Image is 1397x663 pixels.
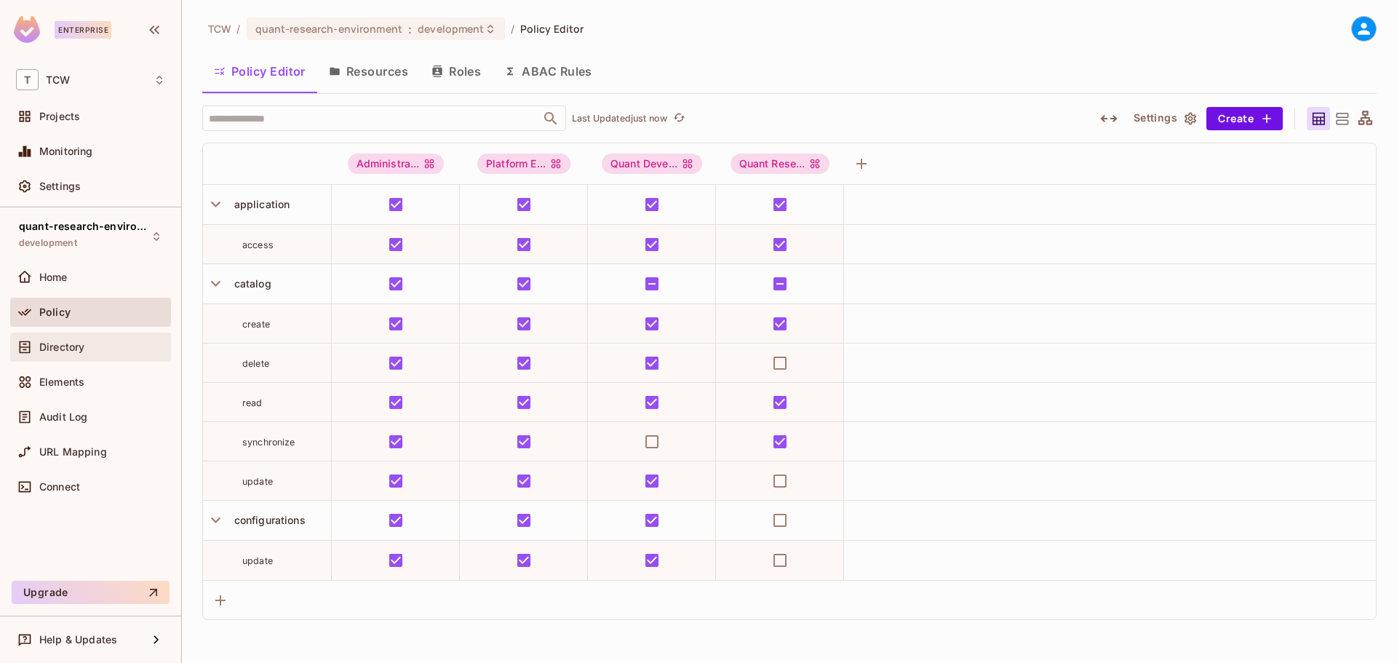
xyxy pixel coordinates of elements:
span: the active workspace [208,22,231,36]
span: Policy Editor [520,22,584,36]
span: URL Mapping [39,446,107,458]
li: / [236,22,240,36]
span: synchronize [242,437,295,448]
button: Open [541,108,561,129]
div: Platform E... [477,154,570,174]
span: development [418,22,484,36]
button: Policy Editor [202,53,317,90]
span: Policy [39,306,71,318]
span: Quant Developer [602,154,702,174]
span: Audit Log [39,411,87,423]
button: Upgrade [12,581,170,604]
span: create [242,319,270,330]
div: Quant Rese... [731,154,830,174]
span: Settings [39,180,81,192]
span: quant-research-environment [19,221,150,232]
span: Click to refresh data [667,110,688,127]
button: Create [1206,107,1283,130]
span: Home [39,271,68,283]
button: Settings [1128,107,1201,130]
span: T [16,69,39,90]
span: Projects [39,111,80,122]
span: update [242,476,273,487]
span: access [242,239,274,250]
span: Workspace: TCW [46,74,70,86]
span: read [242,397,263,408]
span: Connect [39,481,80,493]
span: Elements [39,376,84,388]
span: delete [242,358,269,369]
span: application [228,198,290,210]
button: ABAC Rules [493,53,604,90]
span: : [407,23,413,35]
span: catalog [228,277,271,290]
p: Last Updated just now [572,113,667,124]
img: SReyMgAAAABJRU5ErkJggg== [14,16,40,43]
span: configurations [228,514,306,526]
span: development [19,237,77,249]
button: Roles [420,53,493,90]
div: Quant Deve... [602,154,702,174]
span: Monitoring [39,146,93,157]
span: Quant Researcher [731,154,830,174]
span: Directory [39,341,84,353]
span: update [242,555,273,566]
span: Help & Updates [39,634,117,646]
span: Administrator [348,154,445,174]
div: Enterprise [55,21,111,39]
li: / [511,22,514,36]
button: refresh [670,110,688,127]
button: Resources [317,53,420,90]
span: quant-research-environment [255,22,402,36]
span: Platform Engineer [477,154,570,174]
span: refresh [673,111,685,126]
div: Administra... [348,154,445,174]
